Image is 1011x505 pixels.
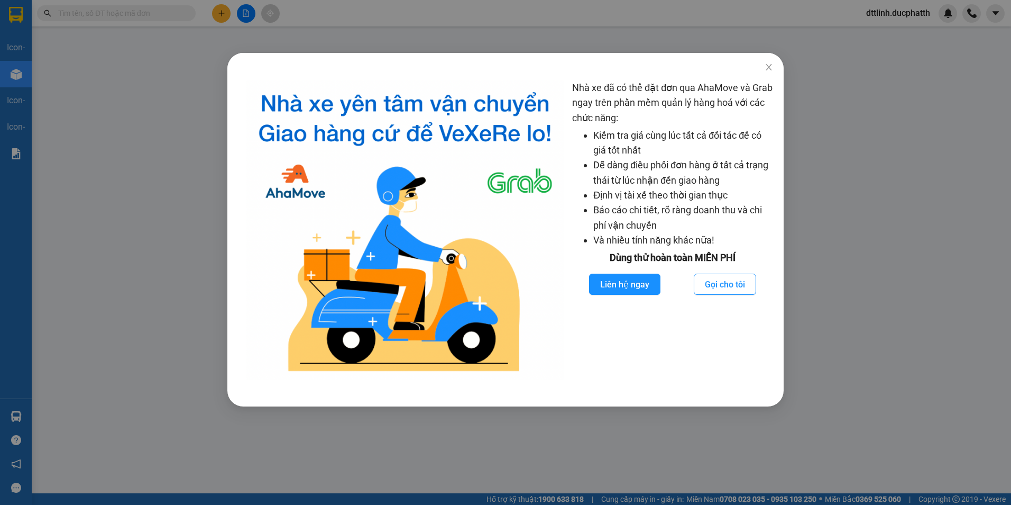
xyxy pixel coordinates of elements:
[593,233,773,248] li: Và nhiều tính năng khác nữa!
[765,63,773,71] span: close
[572,80,773,380] div: Nhà xe đã có thể đặt đơn qua AhaMove và Grab ngay trên phần mềm quản lý hàng hoá với các chức năng:
[593,128,773,158] li: Kiểm tra giá cùng lúc tất cả đối tác để có giá tốt nhất
[754,53,784,83] button: Close
[572,250,773,265] div: Dùng thử hoàn toàn MIỄN PHÍ
[705,278,745,291] span: Gọi cho tôi
[593,158,773,188] li: Dễ dàng điều phối đơn hàng ở tất cả trạng thái từ lúc nhận đến giao hàng
[694,274,756,295] button: Gọi cho tôi
[593,203,773,233] li: Báo cáo chi tiết, rõ ràng doanh thu và chi phí vận chuyển
[593,188,773,203] li: Định vị tài xế theo thời gian thực
[600,278,649,291] span: Liên hệ ngay
[246,80,564,380] img: logo
[589,274,660,295] button: Liên hệ ngay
